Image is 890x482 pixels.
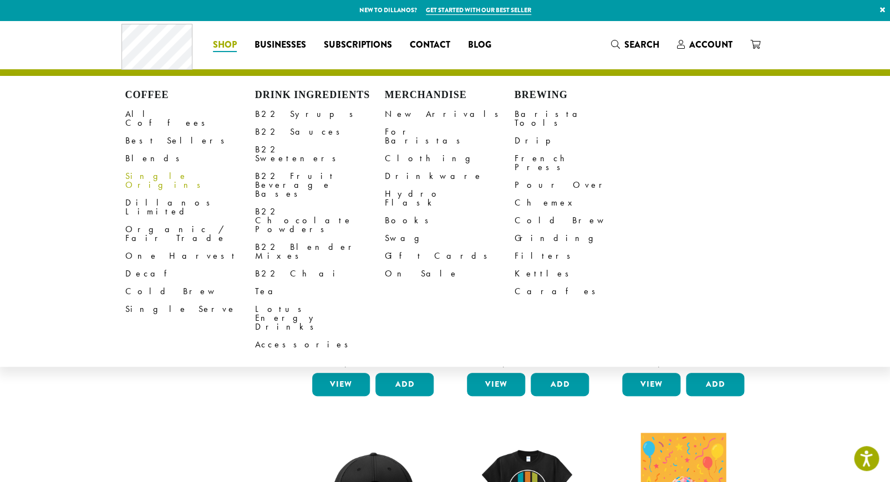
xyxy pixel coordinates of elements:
span: Businesses [255,38,306,52]
a: Cold Brew [125,283,255,300]
button: Add [686,373,744,396]
button: Add [531,373,589,396]
a: B22 Sweeteners [255,141,385,167]
a: Drip [515,132,644,150]
a: Swag [385,229,515,247]
a: Kettles [515,265,644,283]
span: Contact [410,38,450,52]
a: B22 Chocolate Powders [255,203,385,238]
a: View [622,373,680,396]
a: On Sale [385,265,515,283]
h4: Coffee [125,89,255,101]
span: Blog [468,38,491,52]
a: B22 Fruit Beverage Bases [255,167,385,203]
a: New Arrivals [385,105,515,123]
a: B22 Syrups [255,105,385,123]
a: View [467,373,525,396]
a: View [312,373,370,396]
a: Cold Brew [515,212,644,229]
a: B22 Chai [255,265,385,283]
a: Get started with our best seller [426,6,531,15]
a: Bodum Electric Water Kettle $25.00 [464,193,592,368]
a: Search [602,35,668,54]
a: Shop [204,36,246,54]
a: Single Origins [125,167,255,194]
a: Books [385,212,515,229]
a: Pour Over [515,176,644,194]
span: Account [689,38,733,51]
a: Filters [515,247,644,265]
h4: Drink Ingredients [255,89,385,101]
a: Barista Tools [515,105,644,132]
span: Search [624,38,659,51]
a: All Coffees [125,105,255,132]
a: Best Sellers [125,132,255,150]
a: Single Serve [125,300,255,318]
a: Organic / Fair Trade [125,221,255,247]
a: B22 Blender Mixes [255,238,385,265]
a: Lotus Energy Drinks [255,300,385,336]
a: Bodum Electric Milk Frother $30.00 [309,193,437,368]
a: Gift Cards [385,247,515,265]
a: Bodum Handheld Milk Frother $10.00 [619,193,747,368]
button: Add [375,373,434,396]
span: Shop [213,38,237,52]
a: Dillanos Limited [125,194,255,221]
a: Tea [255,283,385,300]
a: Decaf [125,265,255,283]
a: For Baristas [385,123,515,150]
a: One Harvest [125,247,255,265]
a: Grinding [515,229,644,247]
span: Subscriptions [324,38,392,52]
h4: Merchandise [385,89,515,101]
a: Carafes [515,283,644,300]
h4: Brewing [515,89,644,101]
a: Blends [125,150,255,167]
a: French Press [515,150,644,176]
a: Drinkware [385,167,515,185]
a: Clothing [385,150,515,167]
a: Hydro Flask [385,185,515,212]
a: Accessories [255,336,385,353]
a: B22 Sauces [255,123,385,141]
a: Chemex [515,194,644,212]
